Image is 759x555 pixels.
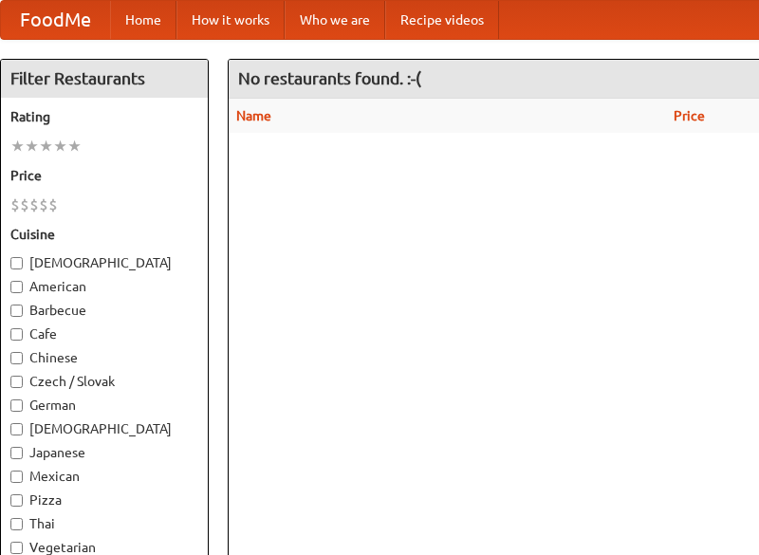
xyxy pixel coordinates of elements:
input: Vegetarian [10,542,23,554]
a: Who we are [285,1,385,39]
label: Pizza [10,490,198,509]
a: How it works [176,1,285,39]
input: Pizza [10,494,23,507]
label: [DEMOGRAPHIC_DATA] [10,253,198,272]
label: Barbecue [10,301,198,320]
label: Mexican [10,467,198,486]
a: Name [236,108,271,123]
li: $ [39,194,48,215]
li: ★ [39,136,53,157]
input: [DEMOGRAPHIC_DATA] [10,423,23,435]
input: Czech / Slovak [10,376,23,388]
h5: Price [10,166,198,185]
li: $ [48,194,58,215]
input: Japanese [10,447,23,459]
li: $ [10,194,20,215]
li: ★ [53,136,67,157]
input: Chinese [10,352,23,364]
h4: Filter Restaurants [1,60,208,98]
li: ★ [67,136,82,157]
li: ★ [25,136,39,157]
li: $ [29,194,39,215]
a: Home [110,1,176,39]
label: Czech / Slovak [10,372,198,391]
label: Chinese [10,348,198,367]
input: German [10,399,23,412]
ng-pluralize: No restaurants found. :-( [238,69,421,87]
input: Barbecue [10,305,23,317]
label: American [10,277,198,296]
input: American [10,281,23,293]
a: Recipe videos [385,1,499,39]
h5: Rating [10,107,198,126]
label: [DEMOGRAPHIC_DATA] [10,419,198,438]
label: Thai [10,514,198,533]
input: Thai [10,518,23,530]
h5: Cuisine [10,225,198,244]
li: ★ [10,136,25,157]
label: Japanese [10,443,198,462]
input: Mexican [10,471,23,483]
input: [DEMOGRAPHIC_DATA] [10,257,23,269]
li: $ [20,194,29,215]
a: FoodMe [1,1,110,39]
input: Cafe [10,328,23,341]
label: Cafe [10,324,198,343]
a: Price [674,108,705,123]
label: German [10,396,198,415]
